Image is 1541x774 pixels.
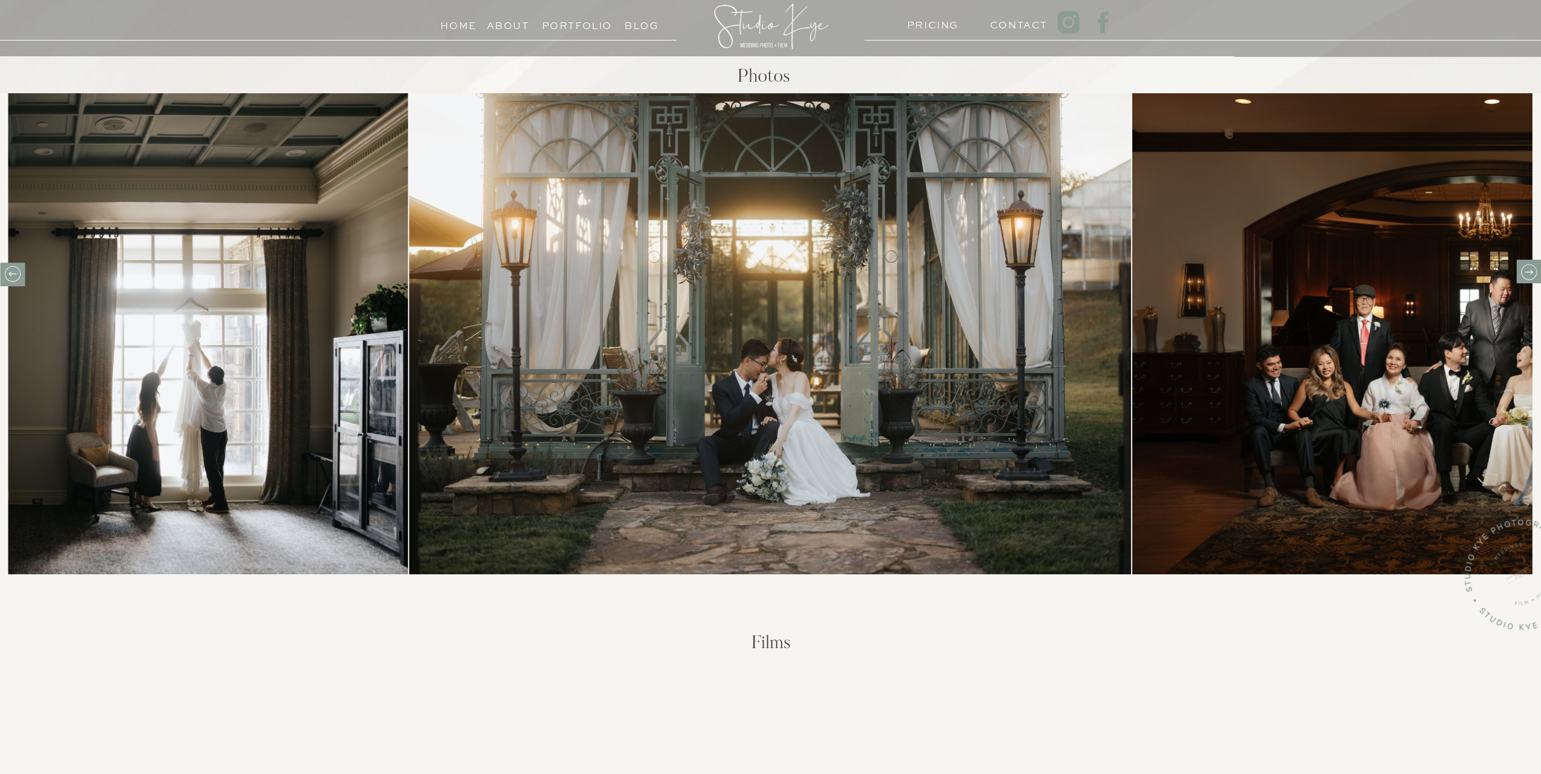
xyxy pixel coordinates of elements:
[542,17,597,28] a: Portfolio
[598,634,944,657] h2: Films
[435,17,482,28] a: Home
[591,68,937,91] h2: Photos
[487,17,529,28] a: About
[907,16,954,28] a: PRICING
[990,16,1037,28] a: Contact
[614,17,669,28] a: Blog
